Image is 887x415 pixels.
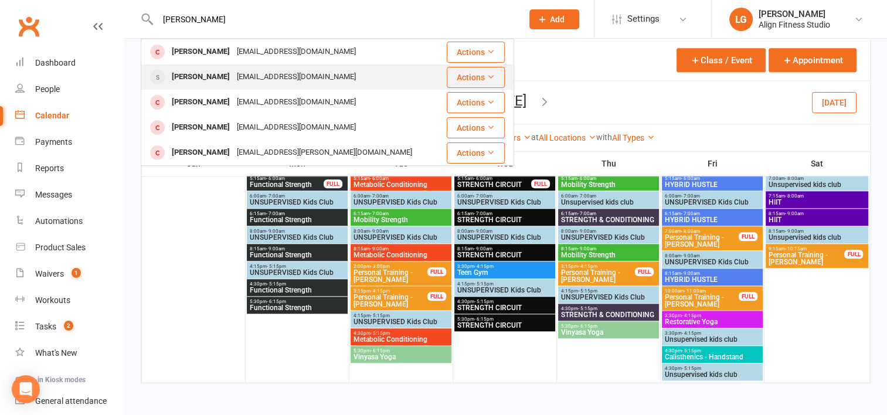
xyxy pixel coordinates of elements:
span: Mobility Strength [353,216,449,223]
span: Functional Strength [249,251,345,258]
span: - 7:00am [474,211,492,216]
div: FULL [844,250,863,258]
span: - 4:15pm [371,288,390,294]
th: Fri [661,151,764,176]
span: - 8:00am [785,176,804,181]
div: FULL [427,292,446,301]
span: - 9:00am [370,229,389,234]
span: 4:15pm [457,281,553,287]
span: 3:30pm [457,264,553,269]
input: Search... [154,11,514,28]
span: 5:15am [353,176,449,181]
a: Calendar [15,103,124,129]
button: Class / Event [677,48,766,72]
div: [EMAIL_ADDRESS][DOMAIN_NAME] [233,94,359,111]
div: Automations [35,216,83,226]
div: [EMAIL_ADDRESS][DOMAIN_NAME] [233,43,359,60]
span: Unsupervised kids club [560,199,657,206]
div: Open Intercom Messenger [12,375,40,403]
div: FULL [324,179,342,188]
span: - 5:15pm [682,348,701,353]
span: UNSUPERVISED Kids Club [249,199,345,206]
span: Settings [627,6,660,32]
span: - 9:00am [266,229,285,234]
span: - 5:15pm [578,288,597,294]
a: Tasks 2 [15,314,124,340]
div: What's New [35,348,77,358]
span: STRENGTH CIRCUIT [457,251,553,258]
span: Personal Training - [PERSON_NAME] [768,251,845,266]
div: Workouts [35,295,70,305]
div: FULL [739,232,757,241]
span: - 9:00am [785,229,804,234]
button: Actions [447,142,505,164]
span: UNSUPERVISED Kids Club [457,199,553,206]
span: - 6:15pm [578,324,597,329]
div: [PERSON_NAME] [168,119,233,136]
span: Unsupervised kids club [664,336,760,343]
span: 8:00am [353,229,449,234]
span: STRENGTH CIRCUIT [457,181,532,188]
span: STRENGTH & CONDITIONING [560,216,657,223]
span: 8:15am [353,246,449,251]
span: UNSUPERVISED Kids Club [560,234,657,241]
span: - 5:15pm [371,313,390,318]
button: Actions [447,92,505,113]
span: 6:00am [560,193,657,199]
span: 6:00am [664,193,760,199]
span: Unsupervised kids club [768,234,866,241]
span: 8:00am [560,229,657,234]
span: 8:00am [664,253,760,258]
span: - 6:15pm [474,317,494,322]
span: UNSUPERVISED Kids Club [457,234,553,241]
span: - 6:00am [370,176,389,181]
span: - 5:15pm [474,281,494,287]
span: - 6:00am [681,176,700,181]
span: 7:15am [768,193,866,199]
a: Product Sales [15,234,124,261]
span: - 6:15pm [267,299,286,304]
button: Add [529,9,579,29]
span: STRENGTH & CONDITIONING [560,311,657,318]
span: 5:30pm [560,324,657,329]
span: HYBRID HUSTLE [664,276,760,283]
div: Payments [35,137,72,147]
span: - 6:00am [266,176,285,181]
span: - 5:15pm [267,264,286,269]
span: Teen Gym [457,269,553,276]
span: 8:15am [664,271,760,276]
span: Unsupervised kids club [664,371,760,378]
span: Personal Training - [PERSON_NAME] [664,234,739,248]
span: Mobility Strength [560,251,657,258]
div: Reports [35,164,64,173]
span: - 8:00am [681,229,700,234]
span: - 4:15pm [682,331,701,336]
a: General attendance kiosk mode [15,388,124,414]
span: 8:15am [768,229,866,234]
div: Dashboard [35,58,76,67]
span: HIIT [768,216,866,223]
span: 1 [72,268,81,278]
span: 5:15am [457,176,532,181]
span: 6:00am [457,193,553,199]
a: All Types [612,133,655,142]
span: UNSUPERVISED Kids Club [353,234,449,241]
span: - 5:15pm [267,281,286,287]
span: STRENGTH CIRCUIT [457,216,553,223]
span: UNSUPERVISED Kids Club [664,258,760,266]
span: - 9:00am [266,246,285,251]
span: UNSUPERVISED Kids Club [353,199,449,206]
a: Messages [15,182,124,208]
div: FULL [427,267,446,276]
span: Vinyasa Yoga [353,353,449,360]
span: Metabolic Conditioning [353,181,449,188]
span: 2:00pm [353,264,428,269]
span: Personal Training - [PERSON_NAME] [353,294,428,308]
span: - 9:00am [370,246,389,251]
span: Personal Training - [PERSON_NAME] [664,294,739,308]
span: 8:00am [249,229,345,234]
span: - 7:00am [577,193,596,199]
span: Personal Training - [PERSON_NAME] [353,269,428,283]
span: 8:15am [768,211,866,216]
button: Actions [447,117,505,138]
